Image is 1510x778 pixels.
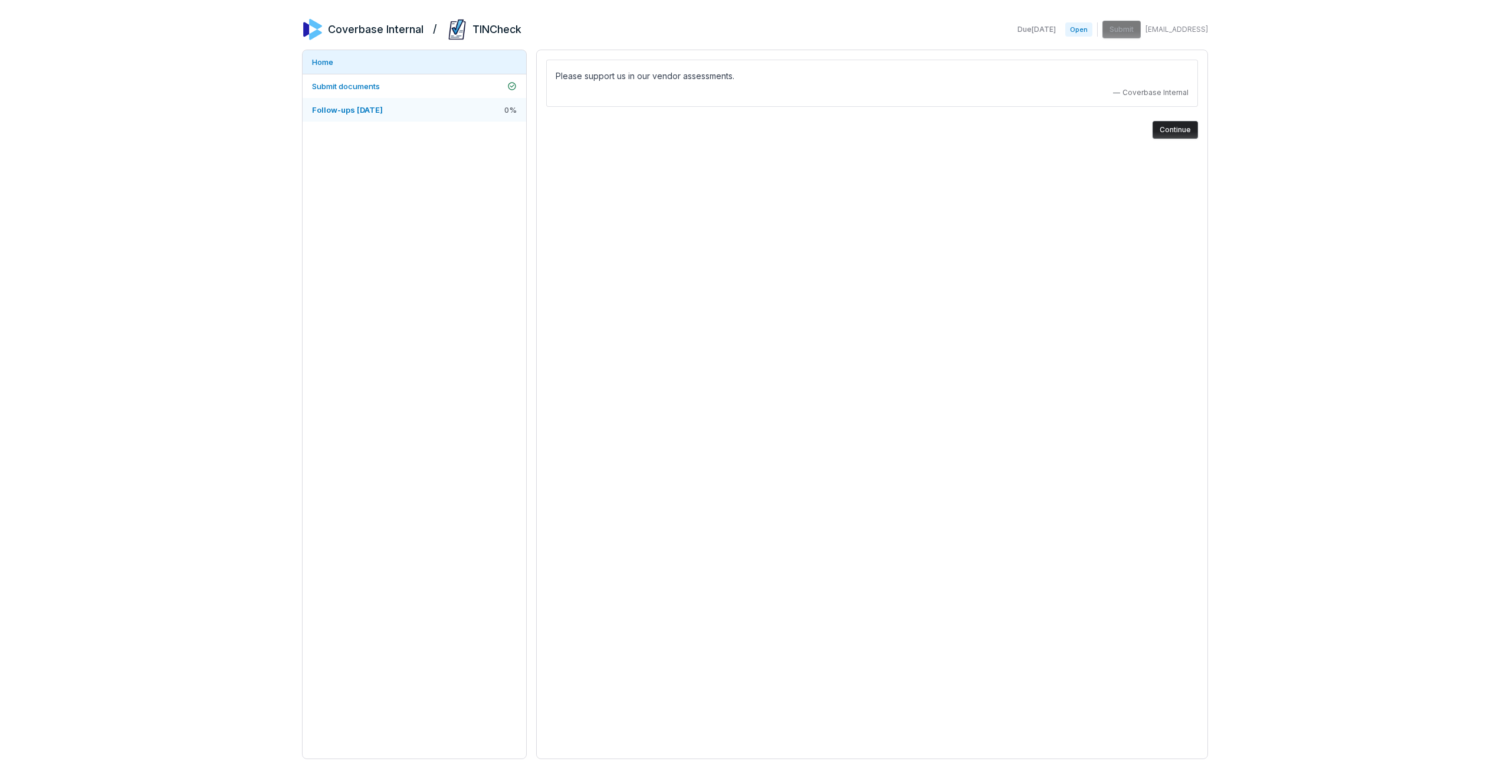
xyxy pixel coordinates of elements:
a: Follow-ups [DATE]0% [303,98,526,122]
p: Please support us in our vendor assessments. [556,69,1189,83]
span: Coverbase Internal [1122,88,1189,97]
span: Follow-ups [DATE] [312,105,383,115]
a: Home [303,50,526,74]
span: Open [1065,22,1092,37]
h2: Coverbase Internal [328,22,424,37]
span: — [1113,88,1120,97]
h2: TINCheck [472,22,521,37]
span: [EMAIL_ADDRESS] [1145,25,1208,34]
button: Continue [1153,121,1198,139]
span: Due [DATE] [1017,25,1056,34]
h2: / [433,19,437,37]
span: Submit documents [312,81,380,91]
a: Submit documents [303,74,526,98]
span: 0 % [504,104,517,115]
